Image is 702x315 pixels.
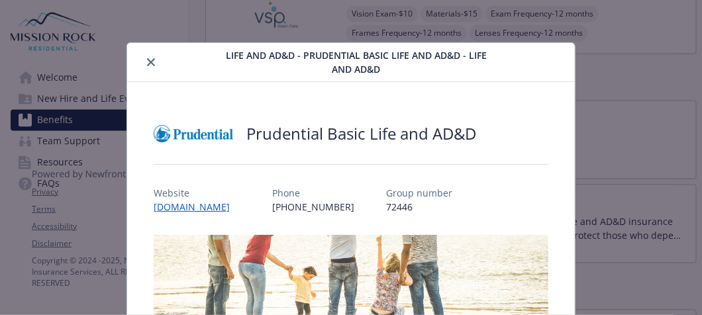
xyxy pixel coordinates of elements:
img: Prudential Insurance Co of America [154,114,233,154]
p: Group number [386,186,452,200]
p: 72446 [386,200,452,214]
button: close [143,54,159,70]
p: Phone [272,186,354,200]
a: [DOMAIN_NAME] [154,201,240,213]
h2: Prudential Basic Life and AD&D [246,122,476,145]
p: [PHONE_NUMBER] [272,200,354,214]
p: Website [154,186,240,200]
span: Life and AD&D - Prudential Basic Life and AD&D - Life and AD&D [225,48,487,76]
